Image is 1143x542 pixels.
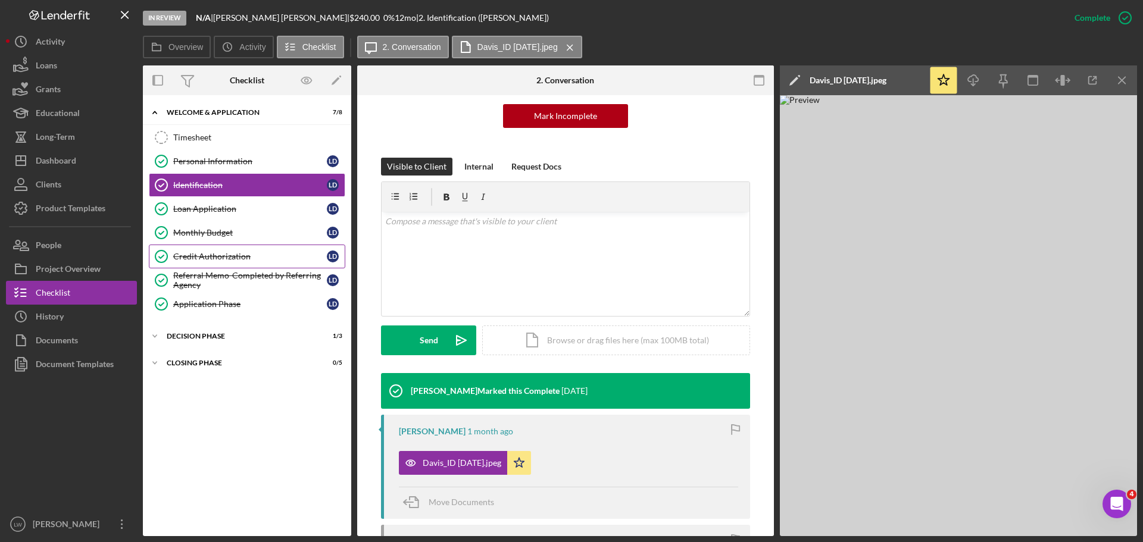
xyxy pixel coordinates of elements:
[1063,6,1137,30] button: Complete
[302,42,336,52] label: Checklist
[149,221,345,245] a: Monthly BudgetLD
[321,333,342,340] div: 1 / 3
[149,149,345,173] a: Personal InformationLD
[458,158,499,176] button: Internal
[6,101,137,125] button: Educational
[327,203,339,215] div: L D
[6,30,137,54] button: Activity
[167,109,313,116] div: Welcome & Application
[381,325,476,355] button: Send
[810,76,886,85] div: Davis_ID [DATE].jpeg
[6,173,137,196] button: Clients
[36,257,101,284] div: Project Overview
[6,233,137,257] button: People
[467,427,513,436] time: 2025-07-28 20:47
[561,386,588,396] time: 2025-08-12 17:07
[357,36,449,58] button: 2. Conversation
[36,173,61,199] div: Clients
[534,104,597,128] div: Mark Incomplete
[239,42,266,52] label: Activity
[423,458,501,468] div: Davis_ID [DATE].jpeg
[6,305,137,328] button: History
[36,305,64,331] div: History
[399,487,506,517] button: Move Documents
[149,173,345,197] a: IdentificationLD
[505,158,567,176] button: Request Docs
[36,125,75,152] div: Long-Term
[327,298,339,310] div: L D
[277,36,344,58] button: Checklist
[399,427,466,436] div: [PERSON_NAME]
[381,158,452,176] button: Visible to Client
[36,328,78,355] div: Documents
[452,36,582,58] button: Davis_ID [DATE].jpeg
[6,512,137,536] button: LW[PERSON_NAME]
[464,158,494,176] div: Internal
[173,271,327,290] div: Referral Memo-Completed by Referring Agency
[36,30,65,57] div: Activity
[6,352,137,376] button: Document Templates
[327,274,339,286] div: L D
[1103,490,1131,518] iframe: Intercom live chat
[6,257,137,281] button: Project Overview
[477,42,558,52] label: Davis_ID [DATE].jpeg
[321,359,342,366] div: 0 / 5
[36,352,114,379] div: Document Templates
[149,126,345,149] a: Timesheet
[167,333,313,340] div: Decision Phase
[36,101,80,128] div: Educational
[36,233,61,260] div: People
[149,268,345,292] a: Referral Memo-Completed by Referring AgencyLD
[173,252,327,261] div: Credit Authorization
[349,13,383,23] div: $240.00
[173,228,327,237] div: Monthly Budget
[30,512,107,539] div: [PERSON_NAME]
[327,227,339,239] div: L D
[36,77,61,104] div: Grants
[149,292,345,316] a: Application PhaseLD
[149,245,345,268] a: Credit AuthorizationLD
[383,42,441,52] label: 2. Conversation
[143,11,186,26] div: In Review
[383,13,395,23] div: 0 %
[416,13,549,23] div: | 2. Identification ([PERSON_NAME])
[14,521,23,528] text: LW
[196,12,211,23] b: N/A
[6,54,137,77] button: Loans
[143,36,211,58] button: Overview
[36,54,57,80] div: Loans
[429,497,494,507] span: Move Documents
[173,299,327,309] div: Application Phase
[173,204,327,214] div: Loan Application
[6,77,137,101] a: Grants
[6,281,137,305] button: Checklist
[173,156,327,166] div: Personal Information
[168,42,203,52] label: Overview
[536,76,594,85] div: 2. Conversation
[173,180,327,190] div: Identification
[6,328,137,352] a: Documents
[6,125,137,149] button: Long-Term
[399,451,531,475] button: Davis_ID [DATE].jpeg
[230,76,264,85] div: Checklist
[327,155,339,167] div: L D
[36,281,70,308] div: Checklist
[503,104,628,128] button: Mark Incomplete
[6,149,137,173] a: Dashboard
[327,179,339,191] div: L D
[6,196,137,220] button: Product Templates
[149,197,345,221] a: Loan ApplicationLD
[36,196,105,223] div: Product Templates
[321,109,342,116] div: 7 / 8
[511,158,561,176] div: Request Docs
